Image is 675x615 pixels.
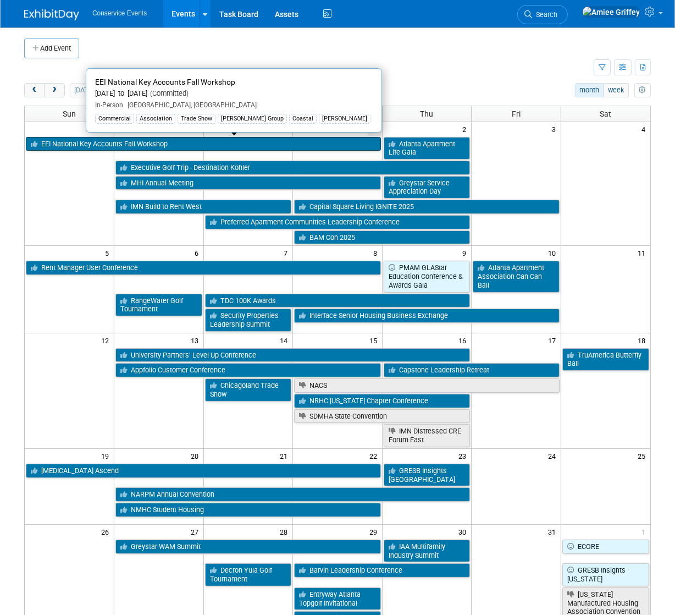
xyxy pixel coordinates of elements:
[136,114,175,124] div: Association
[457,333,471,347] span: 16
[384,261,471,292] a: PMAM GLAStar Education Conference & Awards Gala
[384,363,560,377] a: Capstone Leadership Retreat
[637,333,650,347] span: 18
[368,333,382,347] span: 15
[24,9,79,20] img: ExhibitDay
[100,449,114,463] span: 19
[368,449,382,463] span: 22
[95,78,235,86] span: EEI National Key Accounts Fall Workshop
[517,5,568,24] a: Search
[147,89,189,97] span: (Committed)
[26,464,381,478] a: [MEDICAL_DATA] Ascend
[473,261,560,292] a: Atlanta Apartment Association Can Can Ball
[547,525,561,539] span: 31
[634,83,651,97] button: myCustomButton
[190,449,203,463] span: 20
[294,200,560,214] a: Capital Square Living IGNITE 2025
[575,83,604,97] button: month
[372,246,382,260] span: 8
[279,333,292,347] span: 14
[115,161,470,175] a: Executive Golf Trip - Destination Kohler
[289,114,317,124] div: Coastal
[95,89,373,98] div: [DATE] to [DATE]
[294,409,470,424] a: SDMHA State Convention
[95,114,134,124] div: Commercial
[421,109,434,118] span: Thu
[640,525,650,539] span: 1
[319,114,370,124] div: [PERSON_NAME]
[190,333,203,347] span: 13
[547,449,561,463] span: 24
[294,230,470,245] a: BAM Con 2025
[205,309,292,331] a: Security Properties Leadership Summit
[205,294,471,308] a: TDC 100K Awards
[26,137,381,151] a: EEI National Key Accounts Fall Workshop
[294,563,470,578] a: Barvin Leadership Conference
[115,294,202,316] a: RangeWater Golf Tournament
[100,525,114,539] span: 26
[115,348,470,363] a: University Partners’ Level Up Conference
[115,176,381,190] a: MHI Annual Meeting
[461,122,471,136] span: 2
[294,394,470,408] a: NRHC [US_STATE] Chapter Conference
[457,449,471,463] span: 23
[294,309,560,323] a: Interface Senior Housing Business Exchange
[193,246,203,260] span: 6
[512,109,521,118] span: Fri
[384,424,471,447] a: IMN Distressed CRE Forum East
[218,114,287,124] div: [PERSON_NAME] Group
[384,137,471,160] a: Atlanta Apartment Life Gala
[562,348,649,371] a: TruAmerica Butterfly Ball
[637,449,650,463] span: 25
[95,101,123,109] span: In-Person
[92,9,147,17] span: Conservice Events
[115,200,291,214] a: IMN Build to Rent West
[279,449,292,463] span: 21
[551,122,561,136] span: 3
[123,101,257,109] span: [GEOGRAPHIC_DATA], [GEOGRAPHIC_DATA]
[384,540,471,562] a: IAA Multifamily Industry Summit
[604,83,629,97] button: week
[100,333,114,347] span: 12
[384,464,471,486] a: GRESB Insights [GEOGRAPHIC_DATA]
[637,246,650,260] span: 11
[115,540,381,554] a: Greystar WAM Summit
[205,215,471,229] a: Preferred Apartment Communities Leadership Conference
[24,83,45,97] button: prev
[582,6,640,18] img: Amiee Griffey
[283,246,292,260] span: 7
[44,83,64,97] button: next
[115,487,470,502] a: NARPM Annual Convention
[639,87,646,94] i: Personalize Calendar
[26,261,381,275] a: Rent Manager User Conference
[63,109,76,118] span: Sun
[457,525,471,539] span: 30
[562,563,649,586] a: GRESB Insights [US_STATE]
[70,83,99,97] button: [DATE]
[205,563,292,586] a: Decron Yula Golf Tournament
[24,39,79,58] button: Add Event
[294,587,381,610] a: Entryway Atlanta Topgolf Invitational
[279,525,292,539] span: 28
[104,246,114,260] span: 5
[368,525,382,539] span: 29
[205,378,292,401] a: Chicagoland Trade Show
[461,246,471,260] span: 9
[600,109,611,118] span: Sat
[640,122,650,136] span: 4
[532,10,557,19] span: Search
[562,540,649,554] a: ECORE
[294,378,560,393] a: NACS
[178,114,215,124] div: Trade Show
[115,363,381,377] a: Appfolio Customer Conference
[547,333,561,347] span: 17
[384,176,471,199] a: Greystar Service Appreciation Day
[547,246,561,260] span: 10
[115,503,381,517] a: NMHC Student Housing
[190,525,203,539] span: 27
